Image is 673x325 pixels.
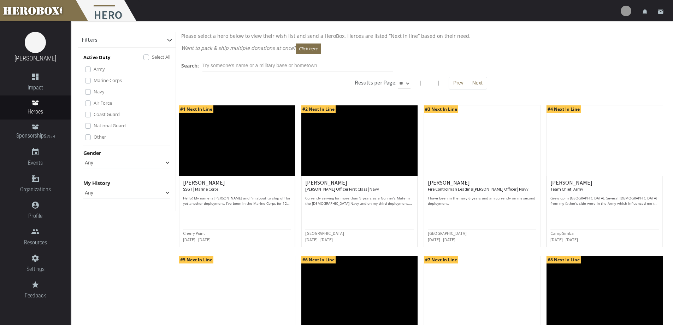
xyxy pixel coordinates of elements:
button: Prev [449,77,468,89]
p: I have been in the navy 6 years and am currently on my second deployment. [428,196,536,206]
h6: Results per Page: [355,79,396,86]
a: #1 Next In Line [PERSON_NAME] SSGT | Marine Corps Hello! My name is [PERSON_NAME] and I’m about t... [179,105,296,247]
small: BETA [46,134,55,139]
label: Marine Corps [94,76,122,84]
label: Air Force [94,99,112,107]
p: Hello! My name is [PERSON_NAME] and I’m about to ship off for yet another deployment. I’ve been i... [183,196,291,206]
small: [GEOGRAPHIC_DATA] [305,231,344,236]
h6: [PERSON_NAME] [183,180,291,192]
h6: Filters [82,37,98,43]
h6: [PERSON_NAME] [428,180,536,192]
p: Grew up in [GEOGRAPHIC_DATA]. Several [DEMOGRAPHIC_DATA] from my father’s side were in the Army w... [550,196,659,206]
small: [DATE] - [DATE] [428,237,455,242]
span: #6 Next In Line [301,256,336,263]
small: [DATE] - [DATE] [550,237,578,242]
span: | [437,79,440,86]
img: user-image [621,6,631,16]
a: [PERSON_NAME] [14,54,56,62]
button: Click here [296,43,321,54]
small: Cherry Point [183,231,205,236]
small: [DATE] - [DATE] [305,237,333,242]
span: #2 Next In Line [301,105,336,113]
h6: [PERSON_NAME] [550,180,659,192]
span: #8 Next In Line [547,256,581,263]
label: National Guard [94,122,126,129]
button: Next [468,77,487,89]
p: Please select a hero below to view their wish list and send a HeroBox. Heroes are listed “Next in... [181,32,661,40]
h6: [PERSON_NAME] [305,180,414,192]
label: My History [83,179,110,187]
small: Camp Simba [550,231,574,236]
small: [GEOGRAPHIC_DATA] [428,231,467,236]
small: SSGT | Marine Corps [183,186,218,192]
small: Team Chief | Army [550,186,583,192]
a: #3 Next In Line [PERSON_NAME] Fire Controlman Leading [PERSON_NAME] Officer | Navy I have been in... [424,105,541,247]
label: Coast Guard [94,110,120,118]
i: email [657,8,664,15]
span: #4 Next In Line [547,105,581,113]
span: #1 Next In Line [179,105,213,113]
p: Active Duty [83,53,110,62]
label: Army [94,65,105,73]
img: image [25,32,46,53]
span: #5 Next In Line [179,256,213,263]
p: Currently serving for more than 9 years as a Gunner's Mate in the [DEMOGRAPHIC_DATA] Navy and on ... [305,196,414,206]
p: Want to pack & ship multiple donations at once? [181,43,661,54]
label: Search: [181,62,199,70]
label: Gender [83,149,101,157]
span: #3 Next In Line [424,105,458,113]
label: Navy [94,88,105,95]
small: Fire Controlman Leading [PERSON_NAME] Officer | Navy [428,186,529,192]
i: notifications [642,8,648,15]
label: Other [94,133,106,141]
a: #2 Next In Line [PERSON_NAME] [PERSON_NAME] Officer First Class | Navy Currently serving for more... [301,105,418,247]
a: #4 Next In Line [PERSON_NAME] Team Chief | Army Grew up in [GEOGRAPHIC_DATA]. Several [DEMOGRAPHI... [546,105,663,247]
span: | [419,79,422,86]
span: #7 Next In Line [424,256,458,263]
label: Select All [152,53,170,61]
input: Try someone's name or a military base or hometown [202,60,393,71]
small: [DATE] - [DATE] [183,237,211,242]
small: [PERSON_NAME] Officer First Class | Navy [305,186,379,192]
